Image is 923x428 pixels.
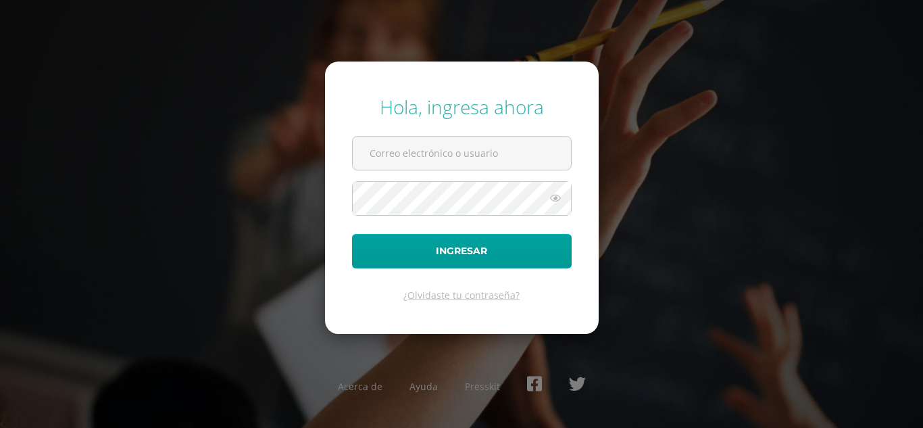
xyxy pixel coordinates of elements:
[465,380,500,393] a: Presskit
[353,137,571,170] input: Correo electrónico o usuario
[338,380,382,393] a: Acerca de
[403,289,520,302] a: ¿Olvidaste tu contraseña?
[352,94,572,120] div: Hola, ingresa ahora
[409,380,438,393] a: Ayuda
[352,234,572,268] button: Ingresar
